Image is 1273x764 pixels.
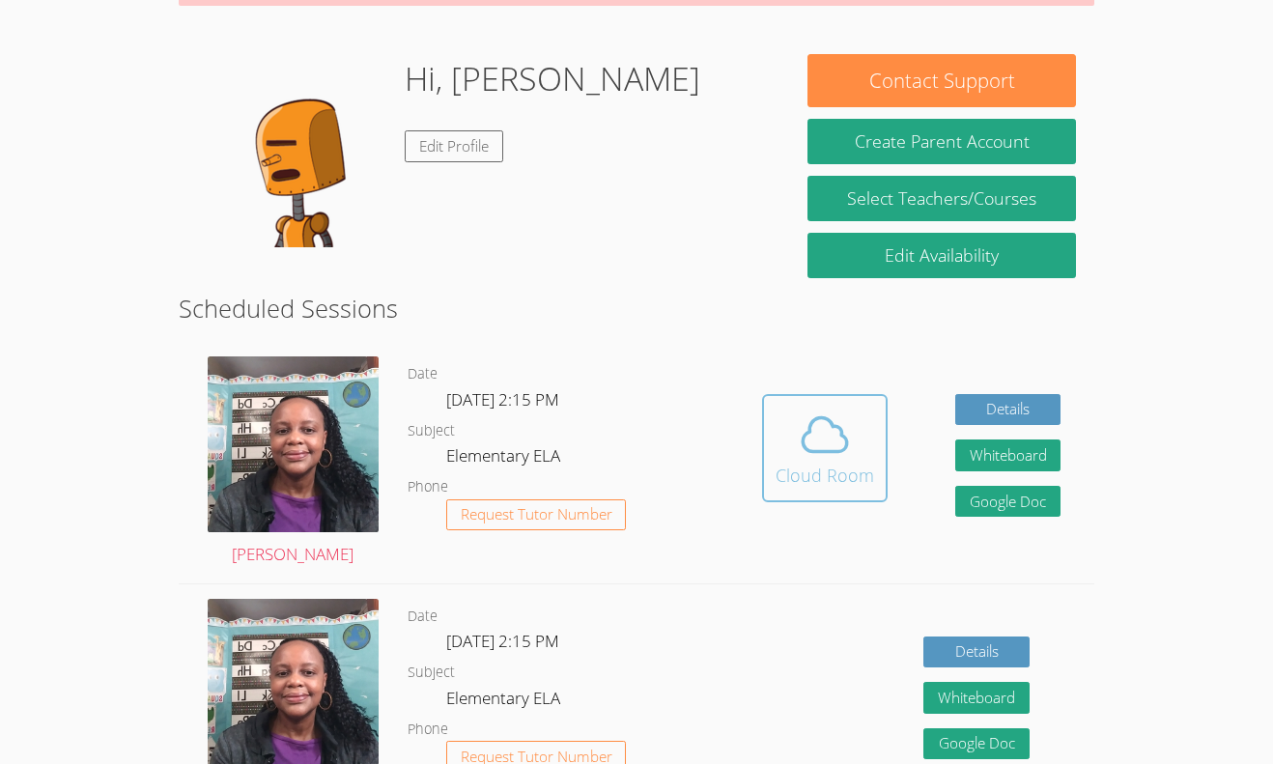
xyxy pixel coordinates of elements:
button: Whiteboard [923,682,1030,714]
a: Select Teachers/Courses [807,176,1076,221]
button: Cloud Room [762,394,888,502]
img: default.png [196,54,389,247]
img: Selfie2.jpg [208,356,379,532]
dt: Phone [408,475,448,499]
a: Edit Profile [405,130,503,162]
h1: Hi, [PERSON_NAME] [405,54,700,103]
a: Details [955,394,1061,426]
span: Request Tutor Number [461,750,612,764]
a: Edit Availability [807,233,1076,278]
a: Google Doc [923,728,1030,760]
dt: Subject [408,661,455,685]
h2: Scheduled Sessions [179,290,1095,326]
dt: Date [408,362,438,386]
span: Request Tutor Number [461,507,612,522]
a: Google Doc [955,486,1061,518]
div: Cloud Room [776,462,874,489]
span: [DATE] 2:15 PM [446,388,559,410]
dt: Date [408,605,438,629]
a: Details [923,637,1030,668]
button: Whiteboard [955,439,1061,471]
dd: Elementary ELA [446,685,564,718]
span: [DATE] 2:15 PM [446,630,559,652]
button: Contact Support [807,54,1076,107]
button: Request Tutor Number [446,499,627,531]
dt: Subject [408,419,455,443]
dd: Elementary ELA [446,442,564,475]
dt: Phone [408,718,448,742]
a: [PERSON_NAME] [208,356,379,569]
button: Create Parent Account [807,119,1076,164]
